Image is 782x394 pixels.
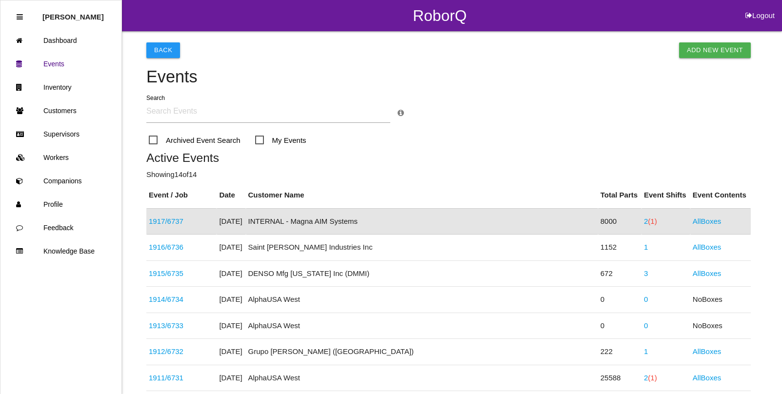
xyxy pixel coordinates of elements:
[693,269,721,277] a: AllBoxes
[598,339,642,365] td: 222
[149,294,214,305] div: S2700-00
[644,217,657,225] a: 2(1)
[149,374,183,382] a: 1911/6731
[149,269,183,277] a: 1915/6735
[0,52,121,76] a: Events
[146,42,180,58] button: Back
[217,260,245,287] td: [DATE]
[0,99,121,122] a: Customers
[0,216,121,239] a: Feedback
[0,146,121,169] a: Workers
[149,373,214,384] div: F17630B
[693,347,721,355] a: AllBoxes
[398,109,404,117] a: Search Info
[679,42,751,58] a: Add New Event
[0,76,121,99] a: Inventory
[246,182,598,208] th: Customer Name
[149,243,183,251] a: 1916/6736
[690,313,751,339] td: No Boxes
[246,313,598,339] td: AlphaUSA West
[644,374,657,382] a: 2(1)
[149,216,214,227] div: 2002007; 2002021
[648,374,657,382] span: (1)
[146,182,217,208] th: Event / Job
[217,235,245,261] td: [DATE]
[149,268,214,279] div: WS ECM Hose Clamp
[146,68,751,86] h4: Events
[644,269,648,277] a: 3
[42,5,104,21] p: Rosie Blandino
[598,182,642,208] th: Total Parts
[0,122,121,146] a: Supervisors
[146,169,751,180] p: Showing 14 of 14
[644,243,648,251] a: 1
[690,287,751,313] td: No Boxes
[644,295,648,303] a: 0
[0,29,121,52] a: Dashboard
[149,321,183,330] a: 1913/6733
[644,347,648,355] a: 1
[0,169,121,193] a: Companions
[648,217,657,225] span: (1)
[146,94,165,102] label: Search
[149,346,214,357] div: Counsels
[17,5,23,29] div: Close
[693,243,721,251] a: AllBoxes
[598,365,642,391] td: 25588
[149,347,183,355] a: 1912/6732
[149,320,214,332] div: S1638
[146,151,751,164] h5: Active Events
[149,295,183,303] a: 1914/6734
[217,287,245,313] td: [DATE]
[246,287,598,313] td: AlphaUSA West
[246,208,598,235] td: INTERNAL - Magna AIM Systems
[246,339,598,365] td: Grupo [PERSON_NAME] ([GEOGRAPHIC_DATA])
[149,134,241,146] span: Archived Event Search
[255,134,306,146] span: My Events
[693,374,721,382] a: AllBoxes
[0,239,121,263] a: Knowledge Base
[217,182,245,208] th: Date
[598,260,642,287] td: 672
[217,365,245,391] td: [DATE]
[693,217,721,225] a: AllBoxes
[217,339,245,365] td: [DATE]
[690,182,751,208] th: Event Contents
[246,235,598,261] td: Saint [PERSON_NAME] Industries Inc
[644,321,648,330] a: 0
[0,193,121,216] a: Profile
[246,365,598,391] td: AlphaUSA West
[149,242,214,253] div: 68403783AB
[598,235,642,261] td: 1152
[146,100,390,123] input: Search Events
[598,287,642,313] td: 0
[642,182,690,208] th: Event Shifts
[217,313,245,339] td: [DATE]
[246,260,598,287] td: DENSO Mfg [US_STATE] Inc (DMMI)
[149,217,183,225] a: 1917/6737
[598,208,642,235] td: 8000
[217,208,245,235] td: [DATE]
[598,313,642,339] td: 0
